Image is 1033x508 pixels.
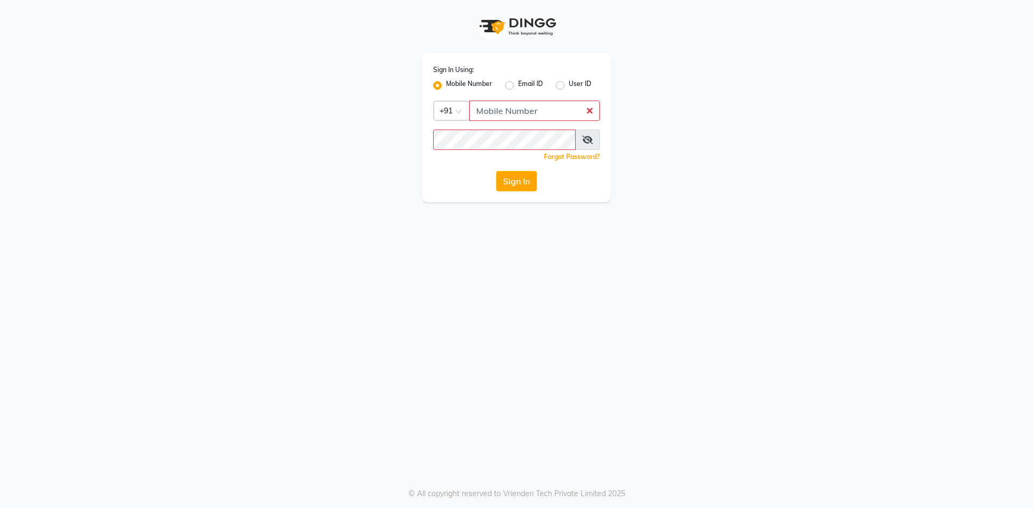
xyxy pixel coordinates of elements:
label: User ID [569,79,591,92]
label: Sign In Using: [433,65,474,75]
img: logo1.svg [473,11,560,42]
label: Mobile Number [446,79,492,92]
input: Username [433,130,576,150]
button: Sign In [496,171,537,191]
input: Username [469,101,600,121]
a: Forgot Password? [544,153,600,161]
label: Email ID [518,79,543,92]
